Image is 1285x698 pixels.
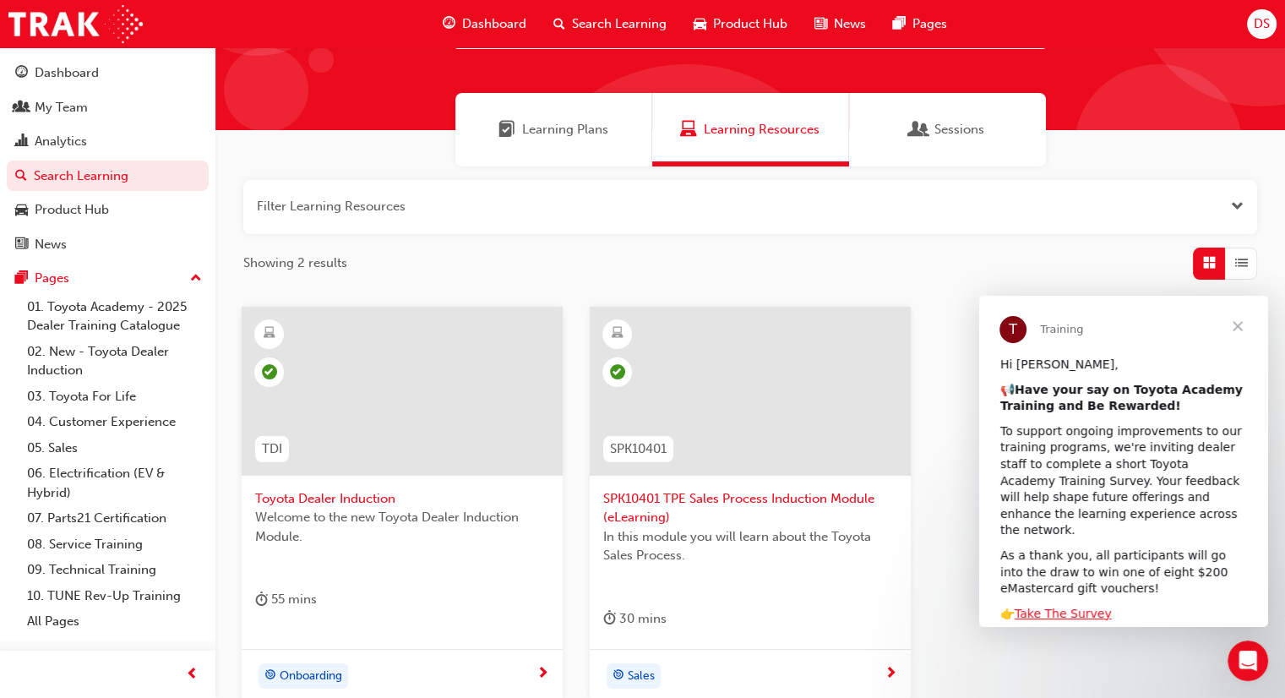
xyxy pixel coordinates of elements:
iframe: Intercom live chat [1228,641,1268,681]
a: 01. Toyota Academy - 2025 Dealer Training Catalogue [20,294,209,339]
a: car-iconProduct Hub [680,7,801,41]
span: Learning Resources [704,120,819,139]
a: 08. Service Training [20,532,209,558]
span: search-icon [15,169,27,184]
span: Sessions [911,120,928,139]
span: pages-icon [893,14,906,35]
a: news-iconNews [801,7,879,41]
span: next-icon [885,667,897,682]
span: Learning Resources [680,120,697,139]
span: Learning Plans [498,120,515,139]
div: Pages [35,269,69,288]
span: TDI [262,439,282,459]
span: next-icon [536,667,549,682]
span: news-icon [814,14,827,35]
span: learningRecordVerb_COMPLETE-icon [610,364,625,379]
span: car-icon [15,203,28,218]
span: prev-icon [186,664,199,685]
a: 07. Parts21 Certification [20,505,209,532]
span: pages-icon [15,271,28,286]
a: search-iconSearch Learning [540,7,680,41]
div: News [35,235,67,254]
span: learningRecordVerb_PASS-icon [262,364,277,379]
span: Showing 2 results [243,254,347,273]
span: target-icon [613,665,624,687]
a: guage-iconDashboard [429,7,540,41]
div: Product Hub [35,200,109,220]
span: search-icon [553,14,565,35]
span: Onboarding [280,667,342,686]
a: 09. Technical Training [20,557,209,583]
span: Search Learning [572,14,667,34]
a: News [7,229,209,260]
span: Welcome to the new Toyota Dealer Induction Module. [255,508,549,546]
button: Open the filter [1231,197,1244,216]
a: 04. Customer Experience [20,409,209,435]
span: DS [1254,14,1270,34]
span: up-icon [190,268,202,290]
span: guage-icon [443,14,455,35]
span: Sales [628,667,655,686]
a: Learning ResourcesLearning Resources [652,93,849,166]
a: Dashboard [7,57,209,89]
span: SPK10401 TPE Sales Process Induction Module (eLearning) [603,489,897,527]
div: 55 mins [255,589,317,610]
a: 06. Electrification (EV & Hybrid) [20,461,209,505]
span: Learning Plans [522,120,608,139]
span: news-icon [15,237,28,253]
button: Pages [7,263,209,294]
a: My Team [7,92,209,123]
span: learningResourceType_ELEARNING-icon [612,323,623,345]
span: duration-icon [603,608,616,630]
div: Dashboard [35,63,99,83]
div: Analytics [35,132,87,151]
button: DashboardMy TeamAnalyticsSearch LearningProduct HubNews [7,54,209,263]
a: 10. TUNE Rev-Up Training [20,583,209,609]
a: All Pages [20,608,209,635]
span: Grid [1203,254,1216,273]
span: learningResourceType_ELEARNING-icon [264,323,275,345]
div: 30 mins [603,608,667,630]
a: Product Hub [7,194,209,226]
span: Product Hub [713,14,787,34]
a: Learning PlansLearning Plans [455,93,652,166]
span: target-icon [264,665,276,687]
a: SessionsSessions [849,93,1046,166]
span: Toyota Dealer Induction [255,489,549,509]
iframe: Intercom live chat message [979,296,1268,627]
span: News [834,14,866,34]
a: Search Learning [7,161,209,192]
span: Sessions [934,120,984,139]
span: guage-icon [15,66,28,81]
a: 02. New - Toyota Dealer Induction [20,339,209,384]
span: people-icon [15,101,28,116]
div: My Team [35,98,88,117]
button: DS [1247,9,1277,39]
span: Pages [912,14,947,34]
a: Analytics [7,126,209,157]
span: In this module you will learn about the Toyota Sales Process. [603,527,897,565]
a: pages-iconPages [879,7,961,41]
span: duration-icon [255,589,268,610]
span: Dashboard [462,14,526,34]
span: chart-icon [15,134,28,150]
a: 05. Sales [20,435,209,461]
img: Trak [8,5,143,43]
span: SPK10401 [610,439,667,459]
a: 03. Toyota For Life [20,384,209,410]
span: List [1235,254,1248,273]
span: car-icon [694,14,706,35]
